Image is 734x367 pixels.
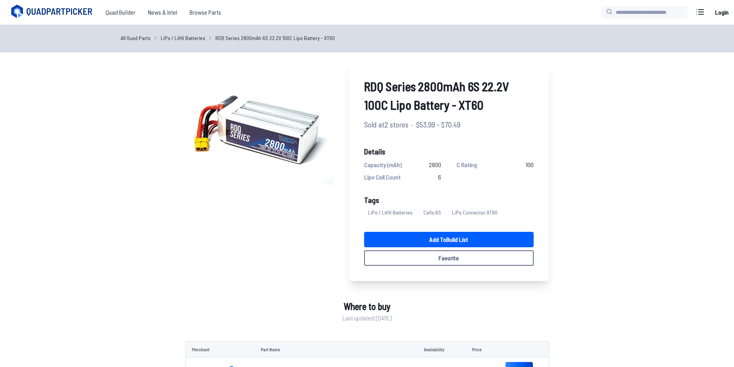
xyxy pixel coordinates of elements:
[466,341,500,357] td: Price
[412,119,413,130] span: ·
[438,173,441,182] span: 6
[215,34,335,42] a: RDQ Series 2800mAh 6S 22.2V 100C Lipo Battery - XT60
[418,341,466,357] td: Availability
[364,250,534,266] button: Favorite
[364,209,417,216] span: LiPo / LiHV Batteries
[183,5,227,20] a: Browse Parts
[364,146,534,157] span: Details
[420,209,445,216] span: Cells : 6S
[457,160,477,169] span: C Rating
[364,119,408,130] span: Sold at 2 stores
[364,77,534,114] span: RDQ Series 2800mAh 6S 22.2V 100C Lipo Battery - XT60
[185,341,255,357] td: Merchant
[364,232,534,247] a: Add toBuild List
[364,195,379,204] span: Tags
[448,209,501,216] span: LiPo Connector : XT60
[364,206,420,220] a: LiPo / LiHV Batteries
[99,5,142,20] a: Quad Builder
[364,173,401,182] span: Lipo Cell Count
[712,5,731,20] a: Login
[429,160,441,169] span: 2800
[416,119,460,130] span: $53.99 - $70.49
[121,34,151,42] a: All Quad Parts
[344,300,390,313] span: Where to buy
[142,5,183,20] a: News & Intel
[255,341,418,357] td: Part Name
[420,206,448,220] a: Cells:6S
[448,206,504,220] a: LiPo Connector:XT60
[185,62,333,209] img: image
[364,160,402,169] span: Capacity (mAh)
[161,34,205,42] a: LiPo / LiHV Batteries
[343,313,391,323] span: Last updated: [DATE]
[526,160,534,169] span: 100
